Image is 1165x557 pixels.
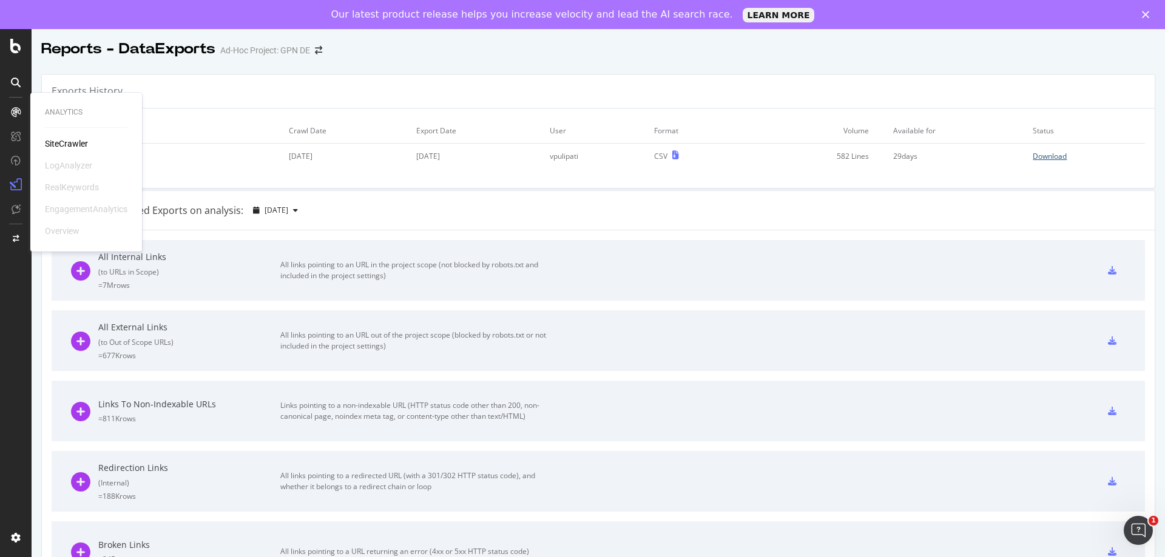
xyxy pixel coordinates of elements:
[265,205,288,215] span: 2025 Aug. 26th
[98,321,280,333] div: All External Links
[283,118,410,144] td: Crawl Date
[52,84,123,98] div: Exports History
[648,118,743,144] td: Format
[280,330,553,352] div: All links pointing to an URL out of the project scope (blocked by robots.txt or not included in t...
[315,46,322,55] div: arrow-right-arrow-left
[544,118,647,144] td: User
[280,546,553,557] div: All links pointing to a URL returning an error (4xx or 5xx HTTP status code)
[283,144,410,169] td: [DATE]
[58,151,277,161] div: URL Export (2 columns)
[887,118,1027,144] td: Available for
[280,259,553,281] div: All links pointing to an URL in the project scope (not blocked by robots.txt and included in the ...
[52,118,283,144] td: Export Type
[45,159,92,172] div: LogAnalyzer
[41,39,215,59] div: Reports - DataExports
[331,8,733,21] div: Our latest product release helps you increase velocity and lead the AI search race.
[1033,151,1067,161] div: Download
[1149,516,1158,525] span: 1
[1027,118,1145,144] td: Status
[1108,407,1116,415] div: csv-export
[98,280,280,290] div: = 7M rows
[743,118,887,144] td: Volume
[280,470,553,492] div: All links pointing to a redirected URL (with a 301/302 HTTP status code), and whether it belongs ...
[1108,547,1116,556] div: csv-export
[98,462,280,474] div: Redirection Links
[280,400,553,422] div: Links pointing to a non-indexable URL (HTTP status code other than 200, non-canonical page, noind...
[248,201,303,220] button: [DATE]
[544,144,647,169] td: vpulipati
[98,337,280,347] div: ( to Out of Scope URLs )
[45,203,127,215] div: EngagementAnalytics
[1033,151,1139,161] a: Download
[220,44,310,56] div: Ad-Hoc Project: GPN DE
[45,107,127,118] div: Analytics
[98,251,280,263] div: All Internal Links
[98,350,280,361] div: = 677K rows
[654,151,667,161] div: CSV
[45,181,99,193] div: RealKeywords
[98,478,280,488] div: ( Internal )
[45,225,79,237] div: Overview
[887,144,1027,169] td: 29 days
[98,491,280,501] div: = 188K rows
[52,204,243,218] div: Botify Recommended Exports on analysis:
[743,144,887,169] td: 582 Lines
[1108,266,1116,275] div: csv-export
[98,413,280,424] div: = 811K rows
[45,138,88,150] a: SiteCrawler
[98,539,280,551] div: Broken Links
[743,8,815,22] a: LEARN MORE
[1108,477,1116,485] div: csv-export
[98,398,280,410] div: Links To Non-Indexable URLs
[1142,11,1154,18] div: Close
[98,267,280,277] div: ( to URLs in Scope )
[1124,516,1153,545] iframe: Intercom live chat
[410,118,544,144] td: Export Date
[410,144,544,169] td: [DATE]
[1108,336,1116,345] div: csv-export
